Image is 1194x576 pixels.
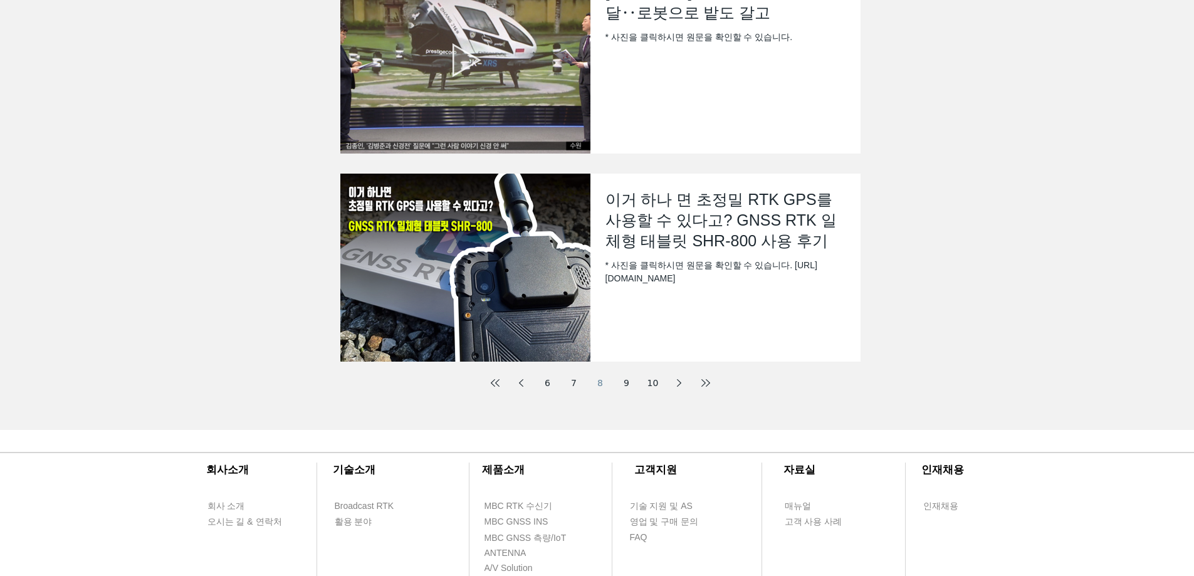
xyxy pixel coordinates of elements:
[784,499,856,515] a: 매뉴얼
[484,516,548,528] span: MBC GNSS INS
[605,31,846,44] div: * 사진을 클릭하시면 원문을 확인할 수 있습니다.
[484,372,506,394] a: First page
[921,464,964,476] span: ​인재채용
[668,372,691,394] a: Next page
[783,464,815,476] span: ​자료실
[484,531,594,547] a: MBC GNSS 측량/IoT
[629,499,723,515] a: 기술 지원 및 AS
[537,372,559,394] a: Page 6
[630,516,699,528] span: 영업 및 구매 문의
[482,464,525,476] span: ​제품소개
[207,515,291,530] a: 오시는 길 & 연락처
[340,174,590,361] img: 이거 하나 면 초정밀 RTK GPS를 사용할 수 있다고? GNSS RTK 일체형 태블릿 SHR-800 사용 후기
[629,515,701,530] a: 영업 및 구매 문의
[335,516,372,528] span: 활용 분야
[334,515,406,530] a: 활용 분야
[484,499,578,515] a: MBC RTK 수신기
[563,372,585,394] a: Page 7
[630,531,647,544] span: FAQ
[484,547,526,560] span: ANTENNA
[334,499,406,515] a: Broadcast RTK
[630,500,693,513] span: 기술 지원 및 AS
[694,372,717,394] a: Last page
[605,259,846,285] div: * 사진을 클릭하시면 원문을 확인할 수 있습니다. [URL][DOMAIN_NAME]
[484,500,553,513] span: MBC RTK 수신기
[484,515,562,530] a: MBC GNSS INS
[207,500,245,513] span: 회사 소개
[784,515,856,530] a: 고객 사용 사례
[923,499,982,515] a: 인재채용
[484,546,556,562] a: ANTENNA
[207,499,279,515] a: 회사 소개
[589,372,612,394] button: Page 8
[484,532,567,545] span: MBC GNSS 측량/IoT
[615,372,638,394] a: Page 9
[642,372,664,394] a: Page 10
[510,372,533,394] a: Previous page
[333,464,375,476] span: ​기술소개
[629,530,701,546] a: FAQ
[962,181,1194,576] iframe: Wix Chat
[335,500,394,513] span: Broadcast RTK
[484,562,533,575] span: A/V Solution
[634,464,677,476] span: ​고객지원
[923,500,958,513] span: 인재채용
[605,189,846,259] a: 이거 하나 면 초정밀 RTK GPS를 사용할 수 있다고? GNSS RTK 일체형 태블릿 SHR-800 사용 후기
[206,464,249,476] span: ​회사소개
[605,189,846,251] h2: 이거 하나 면 초정밀 RTK GPS를 사용할 수 있다고? GNSS RTK 일체형 태블릿 SHR-800 사용 후기
[785,516,842,528] span: 고객 사용 사례
[785,500,811,513] span: 매뉴얼
[207,516,282,528] span: 오시는 길 & 연락처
